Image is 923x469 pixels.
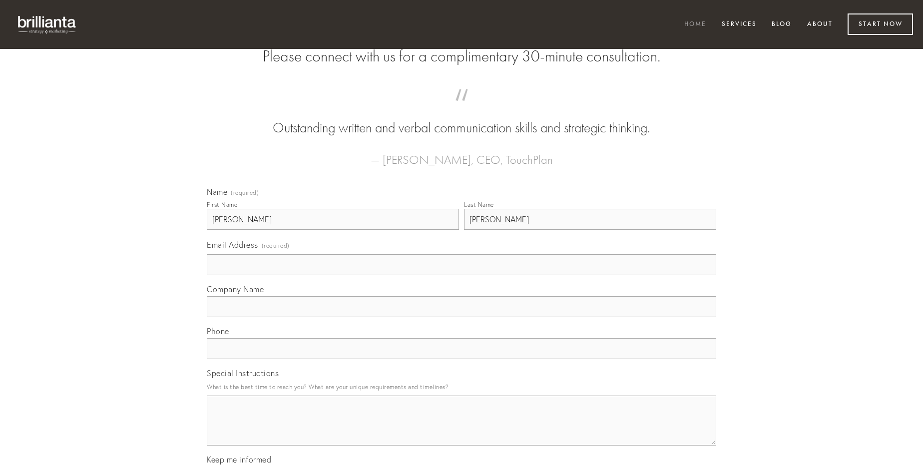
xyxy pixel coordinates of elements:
[10,10,85,39] img: brillianta - research, strategy, marketing
[715,16,763,33] a: Services
[223,138,700,170] figcaption: — [PERSON_NAME], CEO, TouchPlan
[848,13,913,35] a: Start Now
[207,47,716,66] h2: Please connect with us for a complimentary 30-minute consultation.
[207,326,229,336] span: Phone
[207,368,279,378] span: Special Instructions
[223,99,700,138] blockquote: Outstanding written and verbal communication skills and strategic thinking.
[207,201,237,208] div: First Name
[231,190,259,196] span: (required)
[207,380,716,394] p: What is the best time to reach you? What are your unique requirements and timelines?
[678,16,713,33] a: Home
[223,99,700,118] span: “
[207,240,258,250] span: Email Address
[207,455,271,465] span: Keep me informed
[464,201,494,208] div: Last Name
[262,239,290,252] span: (required)
[207,187,227,197] span: Name
[207,284,264,294] span: Company Name
[801,16,839,33] a: About
[765,16,798,33] a: Blog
